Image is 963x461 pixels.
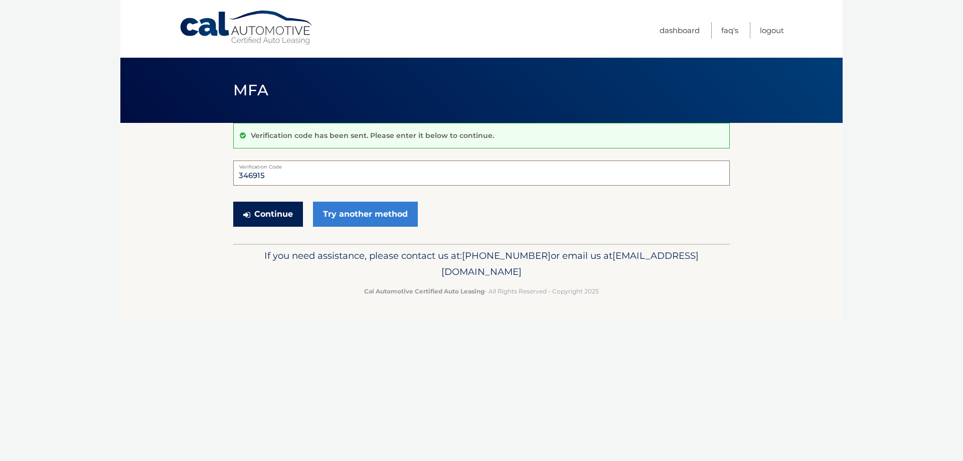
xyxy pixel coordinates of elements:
[251,131,494,140] p: Verification code has been sent. Please enter it below to continue.
[364,287,485,295] strong: Cal Automotive Certified Auto Leasing
[721,22,738,39] a: FAQ's
[760,22,784,39] a: Logout
[233,161,730,186] input: Verification Code
[240,248,723,280] p: If you need assistance, please contact us at: or email us at
[233,161,730,169] label: Verification Code
[233,202,303,227] button: Continue
[462,250,551,261] span: [PHONE_NUMBER]
[233,81,268,99] span: MFA
[441,250,699,277] span: [EMAIL_ADDRESS][DOMAIN_NAME]
[179,10,314,46] a: Cal Automotive
[660,22,700,39] a: Dashboard
[240,286,723,296] p: - All Rights Reserved - Copyright 2025
[313,202,418,227] a: Try another method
